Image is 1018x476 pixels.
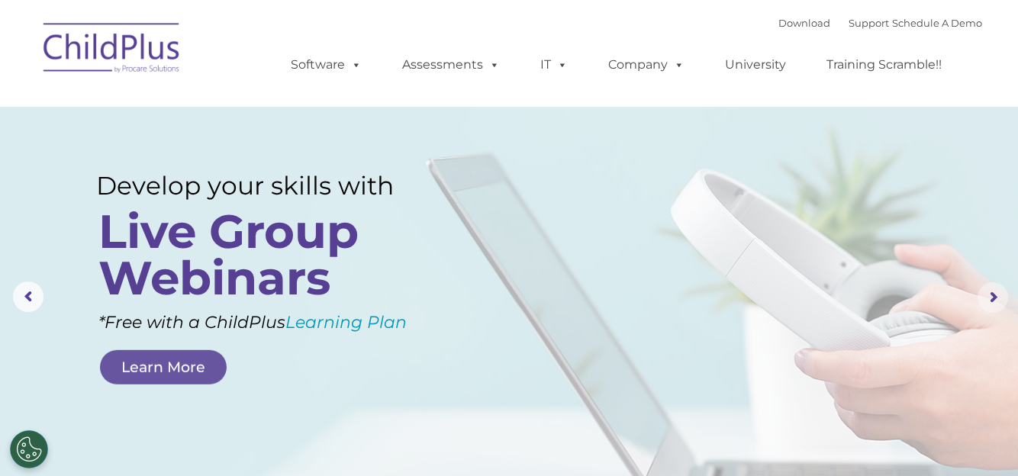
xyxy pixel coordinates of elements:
[525,50,583,80] a: IT
[778,17,982,29] font: |
[212,101,259,112] span: Last name
[778,17,830,29] a: Download
[98,208,430,301] rs-layer: Live Group Webinars
[275,50,377,80] a: Software
[212,163,277,175] span: Phone number
[811,50,957,80] a: Training Scramble!!
[96,170,433,201] rs-layer: Develop your skills with
[285,312,407,333] a: Learning Plan
[98,307,458,338] rs-layer: *Free with a ChildPlus
[387,50,515,80] a: Assessments
[36,12,188,88] img: ChildPlus by Procare Solutions
[100,350,227,384] a: Learn More
[10,430,48,468] button: Cookies Settings
[849,17,889,29] a: Support
[892,17,982,29] a: Schedule A Demo
[593,50,700,80] a: Company
[710,50,801,80] a: University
